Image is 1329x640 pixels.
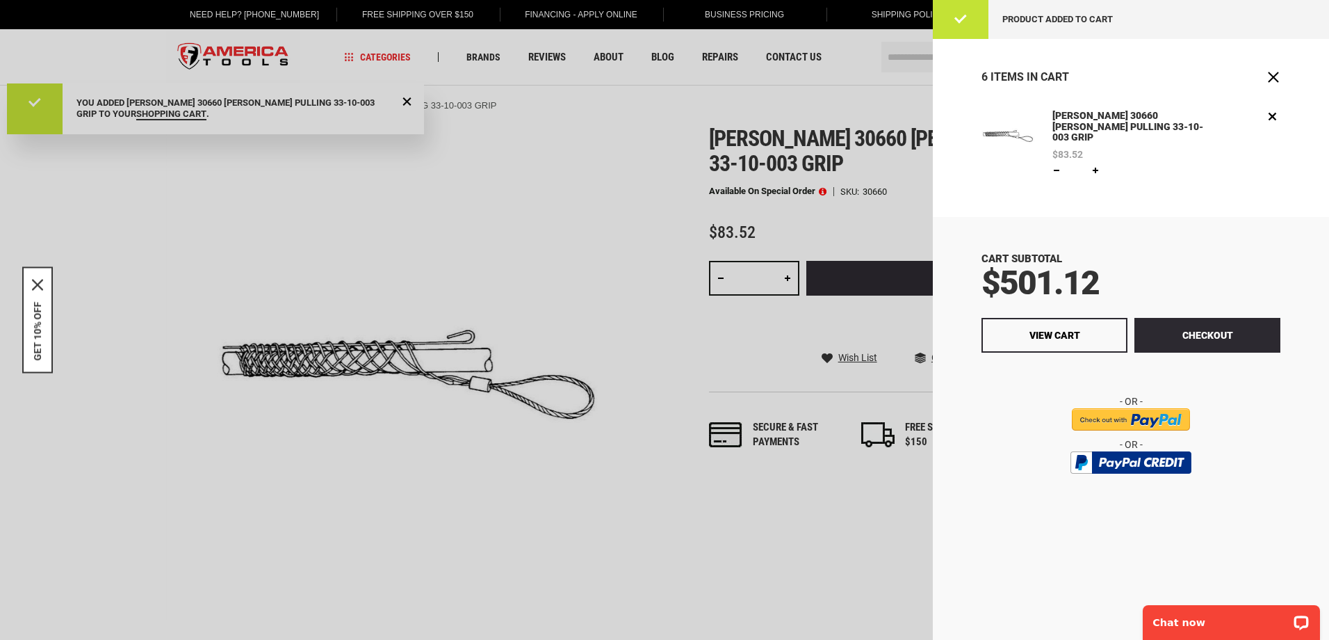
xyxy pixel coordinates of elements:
[32,280,43,291] button: Close
[990,70,1069,83] span: Items in Cart
[1266,70,1280,84] button: Close
[981,109,1036,178] a: GREENLEE 30660 SLACK PULLING 33-10-003 GRIP
[1079,477,1183,493] img: btn_bml_text.png
[1052,150,1083,159] span: $83.52
[1029,330,1080,341] span: View Cart
[1049,109,1209,145] a: [PERSON_NAME] 30660 [PERSON_NAME] PULLING 33-10-003 GRIP
[981,263,1099,303] span: $501.12
[32,280,43,291] svg: close icon
[981,109,1036,163] img: GREENLEE 30660 SLACK PULLING 33-10-003 GRIP
[32,302,43,361] button: GET 10% OFF
[1134,596,1329,640] iframe: LiveChat chat widget
[981,70,988,83] span: 6
[981,318,1127,353] a: View Cart
[1134,318,1280,353] button: Checkout
[981,253,1062,265] span: Cart Subtotal
[1002,14,1113,24] span: Product added to cart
